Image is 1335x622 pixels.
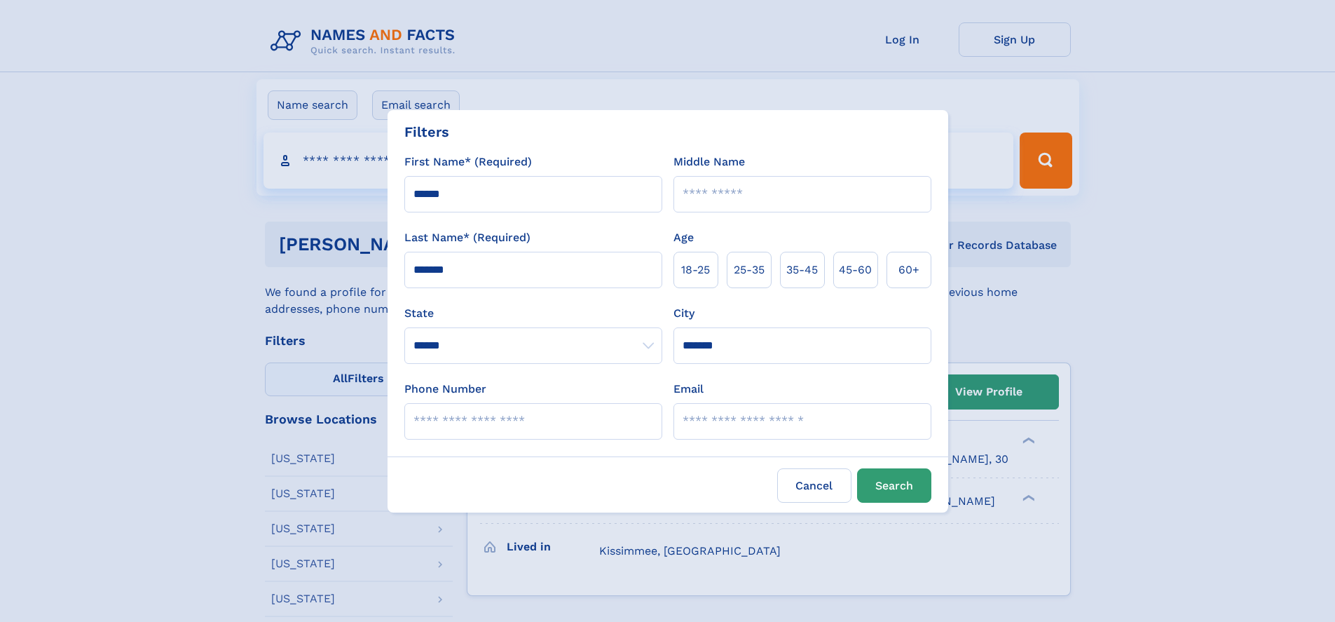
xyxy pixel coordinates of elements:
[404,229,530,246] label: Last Name* (Required)
[404,381,486,398] label: Phone Number
[786,262,818,278] span: 35‑45
[857,468,931,503] button: Search
[777,468,851,503] label: Cancel
[673,154,745,170] label: Middle Name
[673,229,694,246] label: Age
[681,262,710,278] span: 18‑25
[673,305,694,322] label: City
[404,121,449,142] div: Filters
[839,262,872,278] span: 45‑60
[404,154,532,170] label: First Name* (Required)
[898,262,919,278] span: 60+
[673,381,704,398] label: Email
[734,262,765,278] span: 25‑35
[404,305,662,322] label: State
